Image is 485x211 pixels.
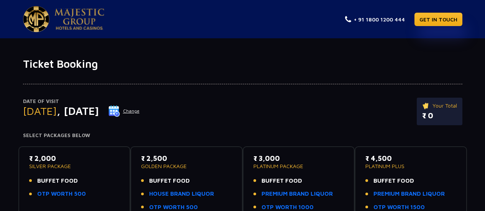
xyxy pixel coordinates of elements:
[29,164,120,169] p: SILVER PACKAGE
[345,15,405,23] a: + 91 1800 1200 444
[149,177,190,185] span: BUFFET FOOD
[23,105,57,117] span: [DATE]
[57,105,99,117] span: , [DATE]
[141,164,232,169] p: GOLDEN PACKAGE
[422,101,457,110] p: Your Total
[373,190,445,198] a: PREMIUM BRAND LIQUOR
[23,98,140,105] p: Date of Visit
[37,177,78,185] span: BUFFET FOOD
[149,190,214,198] a: HOUSE BRAND LIQUOR
[54,8,104,30] img: Majestic Pride
[37,190,86,198] a: OTP WORTH 500
[23,6,49,32] img: Majestic Pride
[253,164,344,169] p: PLATINUM PACKAGE
[141,153,232,164] p: ₹ 2,500
[422,110,457,121] p: ₹ 0
[23,57,462,70] h1: Ticket Booking
[365,164,456,169] p: PLATINUM PLUS
[422,101,430,110] img: ticket
[253,153,344,164] p: ₹ 3,000
[29,153,120,164] p: ₹ 2,000
[373,177,414,185] span: BUFFET FOOD
[108,105,140,117] button: Change
[414,13,462,26] a: GET IN TOUCH
[261,190,333,198] a: PREMIUM BRAND LIQUOR
[23,132,462,139] h4: Select Packages Below
[261,177,302,185] span: BUFFET FOOD
[365,153,456,164] p: ₹ 4,500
